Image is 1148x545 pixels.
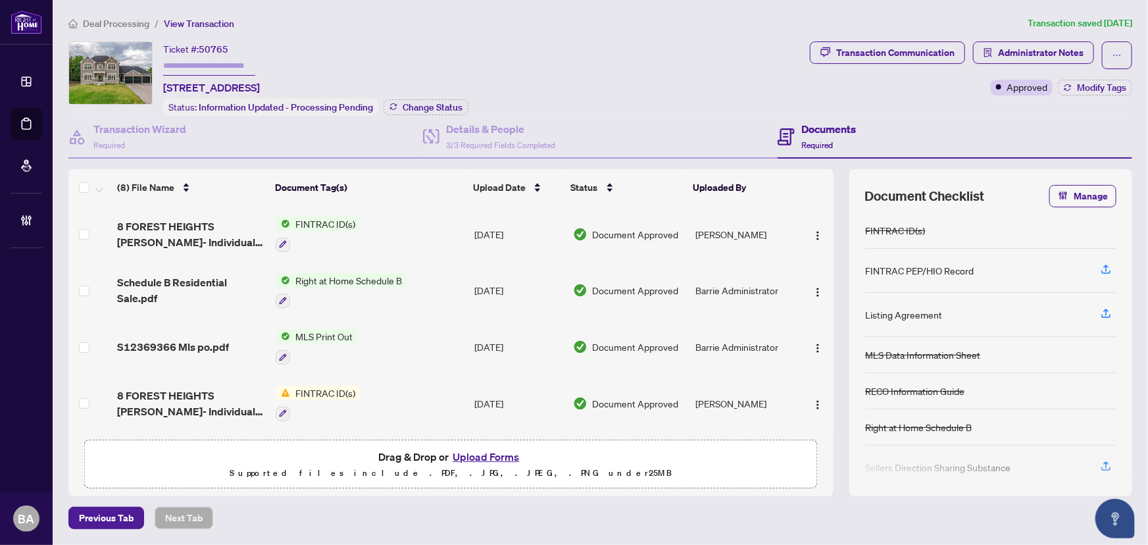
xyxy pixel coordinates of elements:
span: Approved [1007,80,1047,94]
span: [STREET_ADDRESS] [163,80,260,95]
td: [PERSON_NAME] [690,375,799,432]
span: Modify Tags [1077,83,1126,92]
span: (8) File Name [117,180,174,195]
span: Document Approved [593,283,679,298]
button: Change Status [384,99,468,115]
th: Document Tag(s) [270,169,468,206]
span: Schedule B Residential Sale.pdf [117,274,266,306]
span: Document Approved [593,396,679,411]
h4: Documents [801,121,856,137]
span: Manage [1074,186,1108,207]
th: Uploaded By [687,169,795,206]
img: Document Status [573,227,587,242]
button: Next Tab [155,507,213,529]
span: 50765 [199,43,228,55]
td: Barrie Administrator [690,263,799,319]
span: Administrator Notes [998,42,1084,63]
span: Deal Processing [83,18,149,30]
p: Supported files include .PDF, .JPG, .JPEG, .PNG under 25 MB [93,465,809,481]
div: MLS Data Information Sheet [865,348,980,362]
button: Previous Tab [68,507,144,529]
button: Manage [1049,185,1116,207]
span: BA [18,509,35,528]
span: 8 FOREST HEIGHTS [PERSON_NAME]- Individual Identification Information Record 8.pdf [117,219,266,250]
h4: Details & People [446,121,555,137]
img: Document Status [573,283,587,298]
span: Required [801,140,833,150]
span: Required [93,140,125,150]
span: Drag & Drop orUpload FormsSupported files include .PDF, .JPG, .JPEG, .PNG under25MB [85,440,817,489]
td: Barrie Administrator [690,319,799,375]
button: Upload Forms [449,448,523,465]
span: Upload Date [473,180,526,195]
img: Logo [812,287,823,298]
span: Document Approved [593,340,679,354]
img: Status Icon [276,273,290,288]
img: Logo [812,400,823,410]
span: home [68,19,78,28]
img: IMG-S12369366_1.jpg [69,42,152,104]
th: Upload Date [468,169,566,206]
div: Transaction Communication [836,42,955,63]
span: solution [984,48,993,57]
span: ellipsis [1112,51,1122,60]
button: Logo [807,393,828,414]
button: Administrator Notes [973,41,1094,64]
button: Transaction Communication [810,41,965,64]
td: [DATE] [469,263,567,319]
span: FINTRAC ID(s) [290,386,361,400]
td: [DATE] [469,432,567,488]
span: FINTRAC ID(s) [290,217,361,231]
td: [PERSON_NAME] [690,206,799,263]
th: Status [566,169,688,206]
button: Logo [807,336,828,357]
li: / [155,16,159,31]
button: Status IconFINTRAC ID(s) [276,386,361,421]
td: [DATE] [469,206,567,263]
div: Right at Home Schedule B [865,420,972,434]
td: [DATE] [469,375,567,432]
span: Previous Tab [79,507,134,529]
button: Logo [807,280,828,301]
button: Status IconRight at Home Schedule B [276,273,407,309]
span: 8 FOREST HEIGHTS [PERSON_NAME]- Individual Identification Information Record 8.pdf [117,388,266,419]
span: Change Status [403,103,462,112]
span: Drag & Drop or [378,448,523,465]
img: Status Icon [276,386,290,400]
img: Logo [812,230,823,241]
article: Transaction saved [DATE] [1028,16,1132,31]
img: Document Status [573,340,587,354]
img: Status Icon [276,217,290,231]
span: Status [571,180,598,195]
img: Document Status [573,396,587,411]
button: Status IconMLS Print Out [276,329,358,365]
button: Modify Tags [1058,80,1132,95]
td: [DATE] [469,319,567,375]
div: Listing Agreement [865,307,942,322]
h4: Transaction Wizard [93,121,186,137]
span: Document Approved [593,227,679,242]
div: FINTRAC PEP/HIO Record [865,263,974,278]
th: (8) File Name [112,169,270,206]
div: FINTRAC ID(s) [865,223,925,238]
div: Status: [163,98,378,116]
img: logo [11,10,42,34]
span: 3/3 Required Fields Completed [446,140,555,150]
button: Open asap [1095,499,1135,538]
img: Status Icon [276,329,290,344]
div: Ticket #: [163,41,228,57]
img: Logo [812,343,823,353]
button: Status IconFINTRAC ID(s) [276,217,361,252]
button: Logo [807,224,828,245]
td: [PERSON_NAME] [690,432,799,488]
span: Document Checklist [865,187,985,205]
span: Right at Home Schedule B [290,273,407,288]
div: RECO Information Guide [865,384,964,398]
span: Information Updated - Processing Pending [199,101,373,113]
span: MLS Print Out [290,329,358,344]
span: S12369366 Mls po.pdf [117,339,229,355]
span: View Transaction [164,18,234,30]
